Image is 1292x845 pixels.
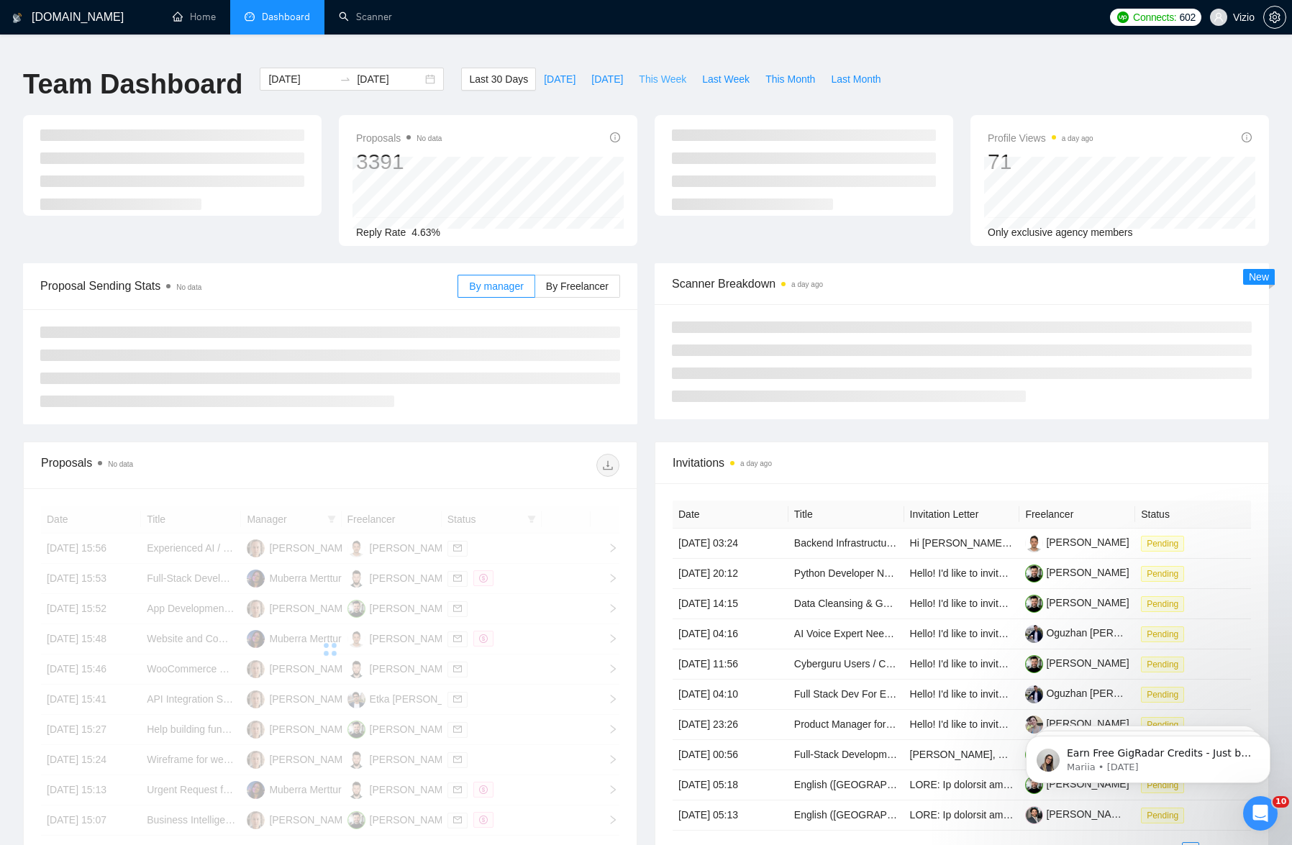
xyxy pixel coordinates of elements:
button: This Month [758,68,823,91]
img: upwork-logo.png [1117,12,1129,23]
a: Backend Infrastructure & CMS API Developer Milestone-Based | Full Module Ownership (6–8 Weeks) [794,537,1246,549]
img: logo [12,6,22,29]
span: No data [176,283,201,291]
button: setting [1263,6,1286,29]
a: Oguzhan [PERSON_NAME] [1025,627,1173,639]
div: 71 [988,148,1093,175]
span: Reply Rate [356,227,406,238]
span: setting [1264,12,1286,23]
a: Pending [1141,688,1190,700]
a: Data Cleansing & Governance Specialist - Odoo Integration & Ultra-Secure Validation [794,598,1175,609]
span: No data [417,134,442,142]
input: End date [357,71,422,87]
span: By Freelancer [546,280,609,292]
td: [DATE] 04:16 [673,619,788,649]
a: [PERSON_NAME] [1025,536,1129,548]
iframe: Intercom live chat [1243,796,1278,831]
td: [DATE] 00:56 [673,740,788,770]
td: [DATE] 11:56 [673,649,788,680]
button: This Week [631,68,694,91]
td: Data Cleansing & Governance Specialist - Odoo Integration & Ultra-Secure Validation [788,589,904,619]
img: c1sGyc0tS3VywFu0Q1qLRXcqIiODtDiXfDsmHSIhCKdMYcQzZUth1CaYC0fI_-Ex3Q [1025,534,1043,552]
h1: Team Dashboard [23,68,242,101]
time: a day ago [1062,134,1093,142]
th: Status [1135,501,1251,529]
button: Last Month [823,68,888,91]
span: Invitations [673,454,1251,472]
th: Date [673,501,788,529]
img: c1ntb8EfcD4fRDMbFL2Ids_X2UMrq9QxXvC47xuukCApDWBZibKjrGYSBPBEYnsGNA [1025,565,1043,583]
a: AI Voice Expert Needed for Voice AI Agent Management [794,628,1045,639]
span: info-circle [610,132,620,142]
a: Cyberguru Users / Cyber Awareness Leaders in [GEOGRAPHIC_DATA] – Paid Survey [794,658,1180,670]
time: a day ago [740,460,772,467]
span: Last 30 Days [469,71,528,87]
span: Only exclusive agency members [988,227,1133,238]
td: [DATE] 14:15 [673,589,788,619]
td: Backend Infrastructure & CMS API Developer Milestone-Based | Full Module Ownership (6–8 Weeks) [788,529,904,559]
a: [PERSON_NAME] [1025,597,1129,608]
button: Last 30 Days [461,68,536,91]
span: Connects: [1133,9,1176,25]
span: Scanner Breakdown [672,275,1252,293]
span: 4.63% [411,227,440,238]
button: [DATE] [583,68,631,91]
span: Proposals [356,129,442,147]
span: 10 [1273,796,1289,808]
input: Start date [268,71,334,87]
span: No data [108,460,133,468]
td: [DATE] 03:24 [673,529,788,559]
a: English ([GEOGRAPHIC_DATA]) Voice Actors Needed for Fictional Character Recording [794,809,1188,821]
span: Profile Views [988,129,1093,147]
span: dashboard [245,12,255,22]
td: [DATE] 23:26 [673,710,788,740]
img: c1ntb8EfcD4fRDMbFL2Ids_X2UMrq9QxXvC47xuukCApDWBZibKjrGYSBPBEYnsGNA [1025,595,1043,613]
th: Title [788,501,904,529]
span: [DATE] [591,71,623,87]
span: Last Month [831,71,881,87]
span: Last Week [702,71,750,87]
td: Product Manager for Martech SaaS [788,710,904,740]
a: Pending [1141,658,1190,670]
button: Last Week [694,68,758,91]
span: Pending [1141,566,1184,582]
a: Pending [1141,628,1190,639]
span: Dashboard [262,11,310,23]
td: [DATE] 05:13 [673,800,788,831]
a: Pending [1141,567,1190,579]
span: This Month [765,71,815,87]
span: to [340,73,351,85]
img: c1iHAWsia0nR1HqZj7vVdqmwNk4pmB-p2SbHqtLkLcsy6A5cpGJWWhAL0dvfcHp1m_ [1025,806,1043,824]
span: New [1249,271,1269,283]
a: [PERSON_NAME] Yalcin [1025,808,1158,820]
a: English ([GEOGRAPHIC_DATA]) Voice Actors Needed for Fictional Character Recording [794,779,1188,790]
td: English (UK) Voice Actors Needed for Fictional Character Recording [788,770,904,800]
td: English (UK) Voice Actors Needed for Fictional Character Recording [788,800,904,831]
div: Proposals [41,454,330,477]
td: AI Voice Expert Needed for Voice AI Agent Management [788,619,904,649]
td: [DATE] 04:10 [673,680,788,710]
a: searchScanner [339,11,392,23]
a: setting [1263,12,1286,23]
div: 3391 [356,148,442,175]
button: [DATE] [536,68,583,91]
span: Pending [1141,808,1184,823]
span: 602 [1179,9,1195,25]
a: Pending [1141,598,1190,609]
img: c15QXSkTbf_nDUAgF2qRKoc9GqDTrm_ONu9nmeYNN62MsHvhNmVjYFMQx5sUhfyAvI [1025,685,1043,703]
img: c15QXSkTbf_nDUAgF2qRKoc9GqDTrm_ONu9nmeYNN62MsHvhNmVjYFMQx5sUhfyAvI [1025,625,1043,643]
th: Invitation Letter [904,501,1020,529]
a: Product Manager for [PERSON_NAME] [794,718,972,730]
td: Python Developer Needed: Smartsheet Ticket Automation + Data Reconciliation (Sales, Power BI & SAP) [788,559,904,589]
td: [DATE] 05:18 [673,770,788,800]
span: Pending [1141,687,1184,703]
td: Cyberguru Users / Cyber Awareness Leaders in Italy – Paid Survey [788,649,904,680]
span: user [1214,12,1224,22]
th: Freelancer [1019,501,1135,529]
span: Pending [1141,596,1184,612]
td: Full-Stack Development Agency with AI/ML Expertise Needed for Innovative SaaS Platform [788,740,904,770]
a: Full-Stack Development Agency with AI/ML Expertise Needed for Innovative SaaS Platform [794,749,1200,760]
